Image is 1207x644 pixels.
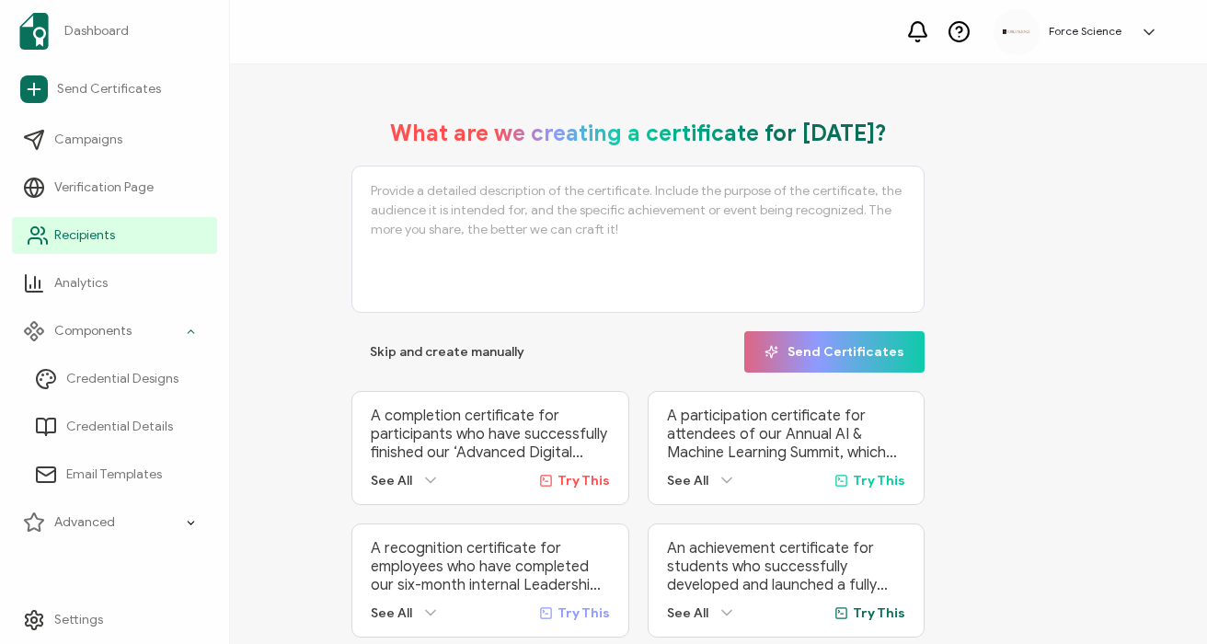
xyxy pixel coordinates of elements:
[667,605,708,621] span: See All
[371,539,609,594] p: A recognition certificate for employees who have completed our six-month internal Leadership Deve...
[371,407,609,462] p: A completion certificate for participants who have successfully finished our ‘Advanced Digital Ma...
[371,473,412,489] span: See All
[54,226,115,245] span: Recipients
[12,6,217,57] a: Dashboard
[1049,25,1121,38] h5: Force Science
[891,436,1207,644] iframe: Chat Widget
[12,68,217,110] a: Send Certificates
[667,473,708,489] span: See All
[19,13,49,50] img: sertifier-logomark-colored.svg
[667,407,905,462] p: A participation certificate for attendees of our Annual AI & Machine Learning Summit, which broug...
[370,346,524,359] span: Skip and create manually
[54,274,108,293] span: Analytics
[390,120,887,147] h1: What are we creating a certificate for [DATE]?
[54,322,132,340] span: Components
[12,169,217,206] a: Verification Page
[54,513,115,532] span: Advanced
[54,178,154,197] span: Verification Page
[24,408,217,445] a: Credential Details
[744,331,925,373] button: Send Certificates
[12,121,217,158] a: Campaigns
[558,473,610,489] span: Try This
[57,80,161,98] span: Send Certificates
[54,611,103,629] span: Settings
[853,473,905,489] span: Try This
[853,605,905,621] span: Try This
[764,345,904,359] span: Send Certificates
[24,361,217,397] a: Credential Designs
[64,22,129,40] span: Dashboard
[12,217,217,254] a: Recipients
[24,456,217,493] a: Email Templates
[1003,29,1030,34] img: d96c2383-09d7-413e-afb5-8f6c84c8c5d6.png
[66,418,173,436] span: Credential Details
[66,466,162,484] span: Email Templates
[371,605,412,621] span: See All
[66,370,178,388] span: Credential Designs
[54,131,122,149] span: Campaigns
[12,265,217,302] a: Analytics
[12,602,217,638] a: Settings
[667,539,905,594] p: An achievement certificate for students who successfully developed and launched a fully functiona...
[351,331,543,373] button: Skip and create manually
[558,605,610,621] span: Try This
